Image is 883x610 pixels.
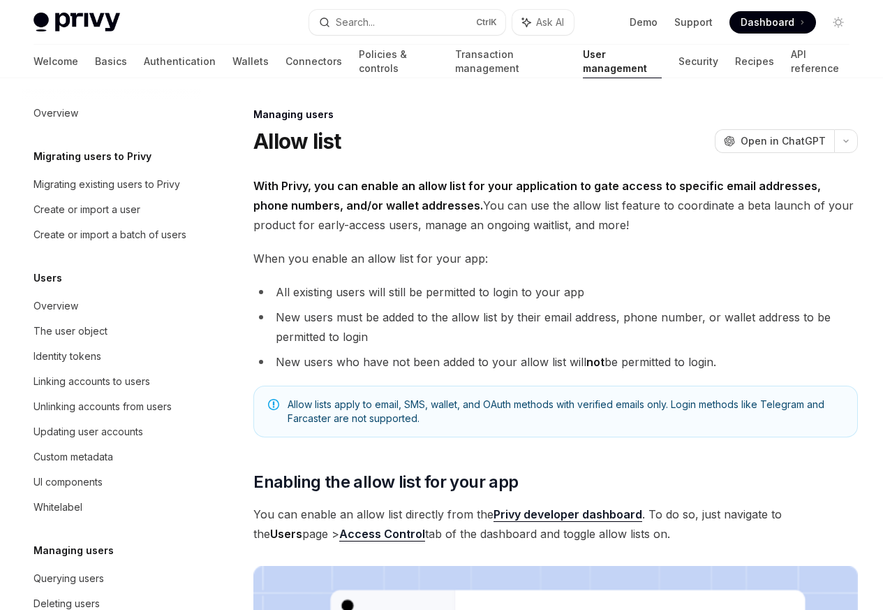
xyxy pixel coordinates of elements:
[339,527,425,542] a: Access Control
[34,298,78,314] div: Overview
[34,323,107,340] div: The user object
[827,11,849,34] button: Toggle dark mode
[268,399,279,410] svg: Note
[494,507,642,522] a: Privy developer dashboard
[253,108,858,122] div: Managing users
[22,197,201,222] a: Create or import a user
[253,352,858,372] li: New users who have not been added to your allow list will be permitted to login.
[34,542,114,559] h5: Managing users
[536,15,564,29] span: Ask AI
[22,222,201,247] a: Create or import a batch of users
[22,369,201,394] a: Linking accounts to users
[34,13,120,32] img: light logo
[455,45,565,78] a: Transaction management
[22,419,201,444] a: Updating user accounts
[22,566,201,591] a: Querying users
[95,45,127,78] a: Basics
[253,307,858,347] li: New users must be added to the allow list by their email address, phone number, or wallet address...
[253,249,858,268] span: When you enable an allow list for your app:
[22,394,201,419] a: Unlinking accounts from users
[253,129,341,154] h1: Allow list
[741,15,794,29] span: Dashboard
[34,373,150,390] div: Linking accounts to users
[715,129,834,153] button: Open in ChatGPT
[34,398,172,415] div: Unlinking accounts from users
[270,527,302,541] strong: Users
[253,471,518,493] span: Enabling the allow list for your app
[285,45,342,78] a: Connectors
[678,45,718,78] a: Security
[34,423,143,440] div: Updating user accounts
[288,398,843,426] span: Allow lists apply to email, SMS, wallet, and OAuth methods with verified emails only. Login metho...
[34,348,101,365] div: Identity tokens
[144,45,216,78] a: Authentication
[34,570,104,587] div: Querying users
[34,148,151,165] h5: Migrating users to Privy
[253,179,821,212] strong: With Privy, you can enable an allow list for your application to gate access to specific email ad...
[22,495,201,520] a: Whitelabel
[34,201,140,218] div: Create or import a user
[22,344,201,369] a: Identity tokens
[309,10,505,35] button: Search...CtrlK
[34,449,113,465] div: Custom metadata
[34,226,186,243] div: Create or import a batch of users
[253,282,858,302] li: All existing users will still be permitted to login to your app
[791,45,849,78] a: API reference
[34,474,103,491] div: UI components
[583,45,662,78] a: User management
[34,270,62,286] h5: Users
[336,14,375,31] div: Search...
[729,11,816,34] a: Dashboard
[512,10,574,35] button: Ask AI
[22,319,201,344] a: The user object
[476,17,497,28] span: Ctrl K
[586,355,604,369] strong: not
[34,499,82,516] div: Whitelabel
[630,15,658,29] a: Demo
[22,470,201,495] a: UI components
[34,45,78,78] a: Welcome
[253,176,858,235] span: You can use the allow list feature to coordinate a beta launch of your product for early-access u...
[34,176,180,193] div: Migrating existing users to Privy
[22,172,201,197] a: Migrating existing users to Privy
[22,293,201,319] a: Overview
[34,105,78,122] div: Overview
[674,15,713,29] a: Support
[735,45,774,78] a: Recipes
[22,444,201,470] a: Custom metadata
[741,134,826,148] span: Open in ChatGPT
[253,504,858,544] span: You can enable an allow list directly from the . To do so, just navigate to the page > tab of the...
[359,45,438,78] a: Policies & controls
[22,101,201,126] a: Overview
[232,45,269,78] a: Wallets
